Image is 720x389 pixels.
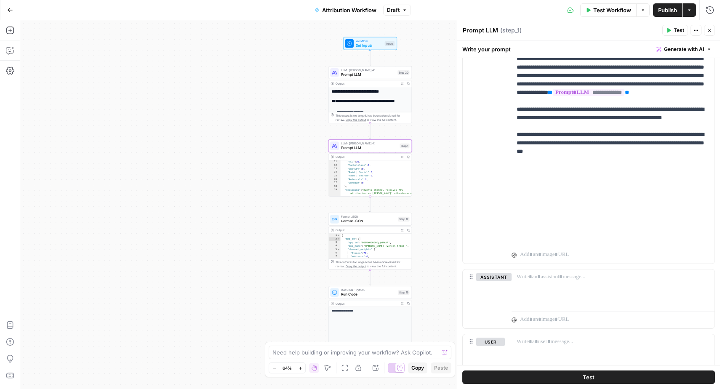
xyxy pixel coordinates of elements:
[658,6,677,14] span: Publish
[662,25,688,36] button: Test
[674,27,684,34] span: Test
[328,234,340,237] div: 1
[341,292,396,297] span: Run Code
[328,237,340,240] div: 2
[336,113,409,122] div: This output is too large & has been abbreviated for review. to view the full content.
[462,370,715,384] button: Test
[369,270,371,285] g: Edge from step_17 to step_16
[476,273,512,281] button: assistant
[500,26,522,35] span: ( step_1 )
[328,164,340,167] div: 12
[434,364,448,372] span: Paste
[369,197,371,212] g: Edge from step_1 to step_17
[653,3,682,17] button: Publish
[463,26,498,35] textarea: Prompt LLM
[328,185,340,188] div: 18
[411,364,424,372] span: Copy
[336,260,409,268] div: This output is too large & has been abbreviated for review. to view the full content.
[664,45,704,53] span: Generate with AI
[653,44,715,55] button: Generate with AI
[328,160,340,163] div: 11
[328,248,340,251] div: 5
[328,244,340,248] div: 4
[328,37,412,50] div: WorkflowSet InputsInputs
[346,118,366,122] span: Copy the output
[328,255,340,258] div: 7
[431,362,451,373] button: Paste
[593,6,631,14] span: Test Workflow
[283,365,292,371] span: 64%
[328,139,412,197] div: LLM · [PERSON_NAME] 4.1Prompt LLMStep 1Output "PLG":30, "Marketplace":0, "ChatGPT":0, "Paid | Soc...
[337,234,340,237] span: Toggle code folding, rows 1 through 23
[385,41,395,46] div: Inputs
[328,241,340,244] div: 3
[463,269,505,328] div: assistant
[583,373,595,381] span: Test
[341,145,397,151] span: Prompt LLM
[337,237,340,240] span: Toggle code folding, rows 2 through 22
[341,215,396,219] span: Format JSON
[369,50,371,66] g: Edge from start to step_20
[341,288,396,292] span: Run Code · Python
[336,155,397,159] div: Output
[398,290,410,295] div: Step 16
[356,43,382,48] span: Set Inputs
[328,181,340,184] div: 17
[341,218,396,224] span: Format JSON
[337,248,340,251] span: Toggle code folding, rows 5 through 19
[328,251,340,255] div: 6
[328,188,340,227] div: 19
[328,213,412,270] div: Format JSONFormat JSONStep 17Output{ "opp_id":{ "opp_id":"006UW00000GjjrMYAR", "opp_name":"[PERSO...
[398,217,410,222] div: Step 17
[356,39,382,43] span: Workflow
[476,338,505,346] button: user
[408,362,427,373] button: Copy
[336,81,397,85] div: Output
[336,301,397,306] div: Output
[383,5,411,16] button: Draft
[328,171,340,174] div: 14
[341,68,395,72] span: LLM · [PERSON_NAME] 4.1
[322,6,376,14] span: Attribution Workflow
[328,178,340,181] div: 16
[309,3,381,17] button: Attribution Workflow
[397,70,409,75] div: Step 20
[369,123,371,139] g: Edge from step_20 to step_1
[580,3,636,17] button: Test Workflow
[336,228,397,232] div: Output
[400,144,409,149] div: Step 1
[341,72,395,77] span: Prompt LLM
[328,167,340,171] div: 13
[328,174,340,178] div: 15
[346,265,366,268] span: Copy the output
[387,6,400,14] span: Draft
[341,141,397,146] span: LLM · [PERSON_NAME] 4.1
[457,40,720,58] div: Write your prompt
